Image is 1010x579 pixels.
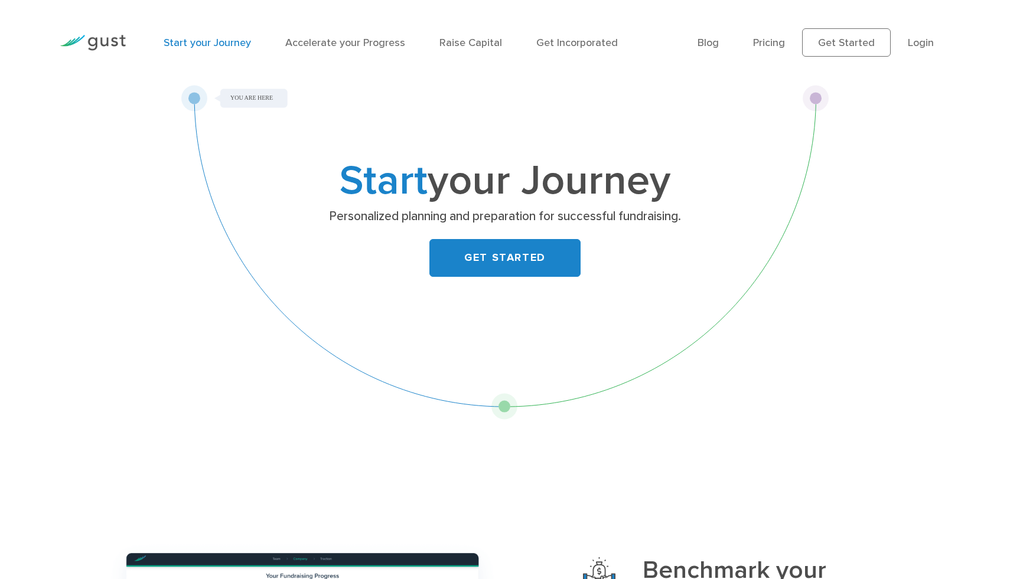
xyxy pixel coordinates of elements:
[429,239,581,277] a: GET STARTED
[164,37,251,49] a: Start your Journey
[276,208,734,225] p: Personalized planning and preparation for successful fundraising.
[340,156,428,205] span: Start
[536,37,618,49] a: Get Incorporated
[698,37,719,49] a: Blog
[439,37,502,49] a: Raise Capital
[908,37,934,49] a: Login
[60,35,126,51] img: Gust Logo
[753,37,785,49] a: Pricing
[285,37,405,49] a: Accelerate your Progress
[272,162,738,200] h1: your Journey
[802,28,891,57] a: Get Started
